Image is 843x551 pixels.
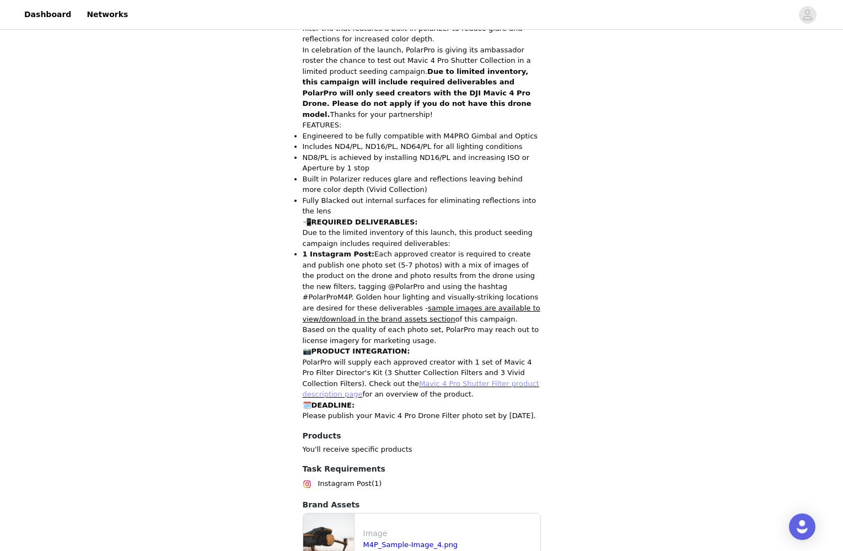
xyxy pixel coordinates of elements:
[303,120,541,131] p: FEATURES:
[303,357,541,400] p: PolarPro will supply each approved creator with 1 set of Mavic 4 Pro Filter Director's Kit (3 Shu...
[363,528,536,539] p: Image
[303,227,541,249] p: Due to the limited inventory of this launch, this product seeding campaign includes required deli...
[303,249,541,346] li: Each approved creator is required to create and publish one photo set (5-7 photos) with a mix of ...
[303,499,541,511] h4: Brand Assets
[303,400,541,411] p: 🗓️
[303,463,541,475] h4: Task Requirements
[303,152,541,174] li: ND8/PL is achieved by installing ND16/PL and increasing ISO or Aperture by 1 stop
[303,379,539,399] a: Mavic 4 Pro Shutter Filter product description page
[303,304,540,323] span: sample images are available to view/download in the brand assets section
[802,6,813,24] div: avatar
[303,141,541,152] li: Includes ND4/PL, ND16/PL, ND64/PL for all lighting conditions
[303,45,541,120] p: In celebration of the launch, PolarPro is giving its ambassador roster the chance to test out Mav...
[303,444,541,455] p: You'll receive specific products
[303,430,541,442] h4: Products
[18,2,78,27] a: Dashboard
[318,478,372,489] span: Instagram Post
[303,217,541,228] p: 📲
[303,174,541,195] li: Built in Polarizer reduces glare and reflections leaving behind more color depth (Vivid Collection)
[303,250,375,258] strong: 1 Instagram Post:
[363,541,458,549] a: M4P_Sample-Image_4.png
[303,480,312,489] img: Instagram Icon
[312,347,410,355] strong: PRODUCT INTEGRATION:
[303,346,541,357] p: 📷
[80,2,135,27] a: Networks
[303,410,541,421] p: Please publish your Mavic 4 Pro Drone Filter photo set by [DATE].
[303,131,541,142] li: Engineered to be fully compatible with M4PRO Gimbal and Optics
[789,513,815,540] div: Open Intercom Messenger
[312,218,418,226] strong: REQUIRED DELIVERABLES:
[312,401,357,409] strong: DEADLINE:
[303,195,541,217] li: Fully Blacked out internal surfaces for eliminating reflections into the lens
[303,67,531,119] strong: Due to limited inventory, this campaign will include required deliverables and PolarPro will only...
[372,478,382,489] span: (1)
